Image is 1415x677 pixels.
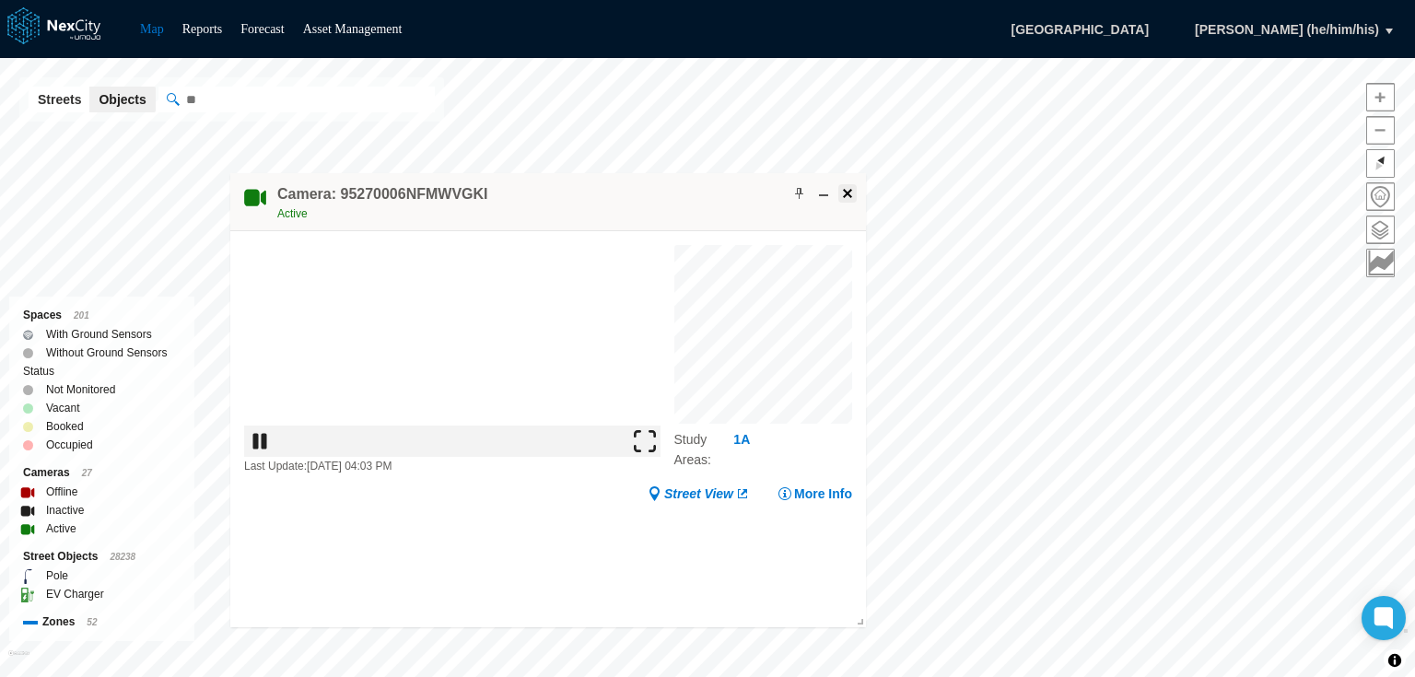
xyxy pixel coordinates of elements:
button: Zoom out [1366,116,1395,145]
span: Zoom in [1367,84,1394,111]
a: Map [140,22,164,36]
span: More Info [794,484,852,503]
span: 201 [74,310,89,321]
div: Status [23,362,181,380]
button: 1A [732,430,751,449]
span: Zoom out [1367,117,1394,144]
canvas: Map [674,245,853,424]
label: With Ground Sensors [46,325,152,344]
button: Home [1366,182,1395,211]
span: 1A [733,430,750,449]
button: [PERSON_NAME] (he/him/his) [1175,14,1398,45]
label: Pole [46,566,68,585]
button: Zoom in [1366,83,1395,111]
a: Asset Management [303,22,403,36]
button: Toggle attribution [1384,649,1406,671]
a: Street View [648,484,750,503]
label: Inactive [46,501,84,519]
a: Forecast [240,22,284,36]
div: Double-click to make header text selectable [277,184,488,223]
button: Layers management [1366,216,1395,244]
label: Study Areas : [674,429,733,470]
span: Streets [38,90,81,109]
button: Reset bearing to north [1366,149,1395,178]
div: Zones [23,613,181,632]
span: 27 [82,468,92,478]
span: 52 [87,617,97,627]
label: Vacant [46,399,79,417]
button: Streets [29,87,90,112]
label: Offline [46,483,77,501]
span: Objects [99,90,146,109]
label: Without Ground Sensors [46,344,167,362]
div: Spaces [23,306,181,325]
span: [PERSON_NAME] (he/him/his) [1195,20,1379,39]
label: Active [46,519,76,538]
img: expand [634,430,656,452]
a: Mapbox homepage [8,650,29,671]
div: Street Objects [23,547,181,566]
img: play [249,430,271,452]
h4: Double-click to make header text selectable [277,184,488,204]
button: More Info [778,484,852,503]
button: Objects [89,87,155,112]
div: Cameras [23,463,181,483]
div: Last Update: [DATE] 04:03 PM [244,457,661,475]
label: Occupied [46,436,93,454]
span: Active [277,207,308,220]
label: EV Charger [46,585,104,603]
span: [GEOGRAPHIC_DATA] [992,14,1169,45]
span: 28238 [110,552,135,562]
span: Street View [664,484,733,503]
label: Not Monitored [46,380,115,399]
img: video [244,245,661,457]
button: Key metrics [1366,249,1395,277]
label: Booked [46,417,84,436]
a: Reports [182,22,223,36]
span: Reset bearing to north [1362,146,1399,182]
span: Toggle attribution [1389,650,1400,671]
